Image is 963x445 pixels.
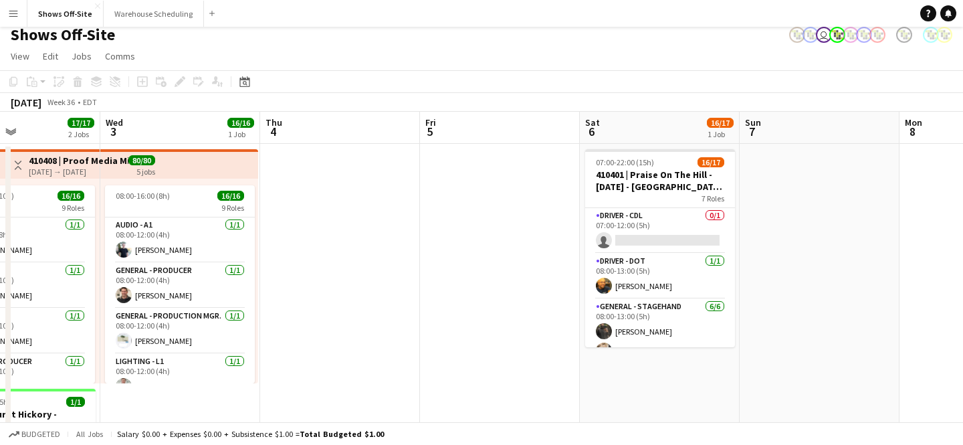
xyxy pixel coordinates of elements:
[583,124,600,139] span: 6
[843,27,859,43] app-user-avatar: Labor Coordinator
[105,185,255,383] app-job-card: 08:00-16:00 (8h)16/169 RolesAudio - A11/108:00-12:00 (4h)[PERSON_NAME]General - Producer1/108:00-...
[903,124,922,139] span: 8
[789,27,805,43] app-user-avatar: Labor Coordinator
[66,397,85,407] span: 1/1
[68,118,94,128] span: 17/17
[58,191,84,201] span: 16/16
[66,48,97,65] a: Jobs
[300,429,384,439] span: Total Budgeted $1.00
[100,48,140,65] a: Comms
[585,116,600,128] span: Sat
[227,118,254,128] span: 16/16
[585,208,735,254] app-card-role: Driver - CDL0/107:00-12:00 (5h)
[62,203,84,213] span: 9 Roles
[829,27,845,43] app-user-avatar: Labor Coordinator
[585,254,735,299] app-card-role: Driver - DOT1/108:00-13:00 (5h)[PERSON_NAME]
[905,116,922,128] span: Mon
[74,429,106,439] span: All jobs
[105,217,255,263] app-card-role: Audio - A11/108:00-12:00 (4h)[PERSON_NAME]
[11,96,41,109] div: [DATE]
[228,129,253,139] div: 1 Job
[596,157,654,167] span: 07:00-22:00 (15h)
[585,149,735,347] app-job-card: 07:00-22:00 (15h)16/17410401 | Praise On The Hill - [DATE] - [GEOGRAPHIC_DATA], [GEOGRAPHIC_DATA]...
[425,116,436,128] span: Fri
[217,191,244,201] span: 16/16
[136,165,155,177] div: 5 jobs
[104,1,204,27] button: Warehouse Scheduling
[29,167,128,177] div: [DATE] → [DATE]
[698,157,724,167] span: 16/17
[5,48,35,65] a: View
[29,155,128,167] h3: 410408 | Proof Media Mix - Virgin Cruise 2025
[11,25,115,45] h1: Shows Off-Site
[923,27,939,43] app-user-avatar: Labor Coordinator
[104,124,123,139] span: 3
[106,116,123,128] span: Wed
[105,263,255,308] app-card-role: General - Producer1/108:00-12:00 (4h)[PERSON_NAME]
[745,116,761,128] span: Sun
[83,97,97,107] div: EDT
[708,129,733,139] div: 1 Job
[585,169,735,193] h3: 410401 | Praise On The Hill - [DATE] - [GEOGRAPHIC_DATA], [GEOGRAPHIC_DATA]
[105,354,255,399] app-card-role: Lighting - L11/108:00-12:00 (4h)[PERSON_NAME]
[27,1,104,27] button: Shows Off-Site
[707,118,734,128] span: 16/17
[11,50,29,62] span: View
[221,203,244,213] span: 9 Roles
[869,27,885,43] app-user-avatar: Labor Coordinator
[128,155,155,165] span: 80/80
[896,27,912,43] app-user-avatar: Labor Coordinator
[423,124,436,139] span: 5
[72,50,92,62] span: Jobs
[105,308,255,354] app-card-role: General - Production Mgr.1/108:00-12:00 (4h)[PERSON_NAME]
[7,427,62,442] button: Budgeted
[68,129,94,139] div: 2 Jobs
[263,124,282,139] span: 4
[585,299,735,442] app-card-role: General - Stagehand6/608:00-13:00 (5h)[PERSON_NAME][PERSON_NAME]
[105,50,135,62] span: Comms
[116,191,170,201] span: 08:00-16:00 (8h)
[802,27,819,43] app-user-avatar: Labor Coordinator
[117,429,384,439] div: Salary $0.00 + Expenses $0.00 + Subsistence $1.00 =
[265,116,282,128] span: Thu
[856,27,872,43] app-user-avatar: Labor Coordinator
[21,430,60,439] span: Budgeted
[702,193,724,203] span: 7 Roles
[43,50,58,62] span: Edit
[816,27,832,43] app-user-avatar: Toryn Tamborello
[936,27,952,43] app-user-avatar: Labor Coordinator
[37,48,64,65] a: Edit
[44,97,78,107] span: Week 36
[743,124,761,139] span: 7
